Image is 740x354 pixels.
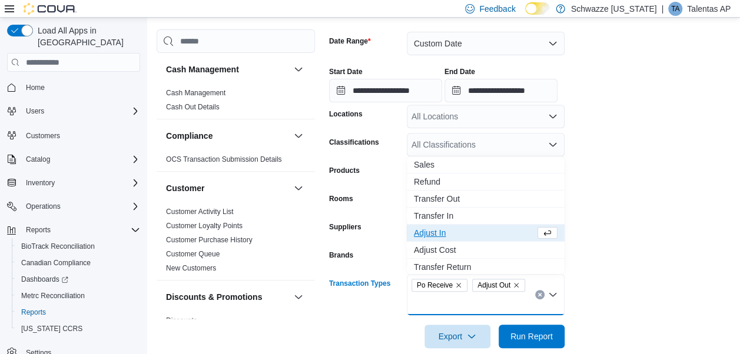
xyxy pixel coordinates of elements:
[329,138,379,147] label: Classifications
[21,258,91,268] span: Canadian Compliance
[166,102,220,112] span: Cash Out Details
[166,64,289,75] button: Cash Management
[2,126,145,143] button: Customers
[477,279,510,291] span: Adjust Out
[499,325,565,348] button: Run Report
[24,3,77,15] img: Cova
[16,289,140,303] span: Metrc Reconciliation
[26,202,61,211] span: Operations
[166,182,204,194] h3: Customer
[157,152,315,171] div: Compliance
[16,239,140,253] span: BioTrack Reconciliation
[414,210,558,222] span: Transfer In
[21,152,55,166] button: Catalog
[12,304,145,320] button: Reports
[412,279,467,292] span: Po Receive
[16,272,140,286] span: Dashboards
[12,271,145,288] a: Dashboards
[166,130,289,142] button: Compliance
[166,264,216,272] a: New Customers
[26,225,51,235] span: Reports
[26,178,55,188] span: Inventory
[329,36,371,46] label: Date Range
[548,112,558,121] button: Open list of options
[407,225,565,242] button: Adjust In
[479,3,515,15] span: Feedback
[166,250,220,258] a: Customer Queue
[16,322,87,336] a: [US_STATE] CCRS
[166,235,253,245] span: Customer Purchase History
[407,191,565,208] button: Transfer Out
[166,103,220,111] a: Cash Out Details
[21,242,95,251] span: BioTrack Reconciliation
[166,222,243,230] a: Customer Loyalty Points
[21,275,68,284] span: Dashboards
[166,155,282,164] span: OCS Transaction Submission Details
[21,81,49,95] a: Home
[166,208,234,216] a: Customer Activity List
[21,128,140,142] span: Customers
[12,320,145,337] button: [US_STATE] CCRS
[414,176,558,188] span: Refund
[510,330,553,342] span: Run Report
[291,129,306,143] button: Compliance
[16,305,51,319] a: Reports
[407,208,565,225] button: Transfer In
[26,106,44,116] span: Users
[16,256,140,270] span: Canadian Compliance
[291,62,306,76] button: Cash Management
[407,173,565,191] button: Refund
[21,176,59,190] button: Inventory
[21,199,65,213] button: Operations
[21,223,55,237] button: Reports
[444,79,558,102] input: Press the down key to open a popover containing a calendar.
[166,207,234,216] span: Customer Activity List
[661,2,663,16] p: |
[2,175,145,191] button: Inventory
[432,325,483,348] span: Export
[329,194,353,203] label: Rooms
[472,279,525,292] span: Adjust Out
[12,255,145,271] button: Canadian Compliance
[414,193,558,205] span: Transfer Out
[166,291,289,303] button: Discounts & Promotions
[2,198,145,215] button: Operations
[12,238,145,255] button: BioTrack Reconciliation
[455,282,462,289] button: Remove Po Receive from selection in this group
[166,88,225,98] span: Cash Management
[687,2,731,16] p: Talentas AP
[329,279,390,288] label: Transaction Types
[2,103,145,119] button: Users
[157,205,315,280] div: Customer
[26,155,50,164] span: Catalog
[414,261,558,273] span: Transfer Return
[329,166,360,175] label: Products
[157,86,315,119] div: Cash Management
[291,181,306,195] button: Customer
[668,2,682,16] div: Talentas AP
[21,308,46,317] span: Reports
[166,64,239,75] h3: Cash Management
[525,2,550,15] input: Dark Mode
[16,322,140,336] span: Washington CCRS
[166,249,220,259] span: Customer Queue
[16,239,99,253] a: BioTrack Reconciliation
[2,79,145,96] button: Home
[548,140,558,149] button: Open list of options
[329,251,353,260] label: Brands
[407,156,565,173] button: Sales
[166,89,225,97] a: Cash Management
[16,256,95,270] a: Canadian Compliance
[21,129,65,143] a: Customers
[571,2,657,16] p: Schwazze [US_STATE]
[417,279,453,291] span: Po Receive
[548,290,558,299] button: Close list of options
[26,131,60,141] span: Customers
[12,288,145,304] button: Metrc Reconciliation
[16,305,140,319] span: Reports
[166,221,243,231] span: Customer Loyalty Points
[513,282,520,289] button: Remove Adjust Out from selection in this group
[414,244,558,256] span: Adjust Cost
[21,223,140,237] span: Reports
